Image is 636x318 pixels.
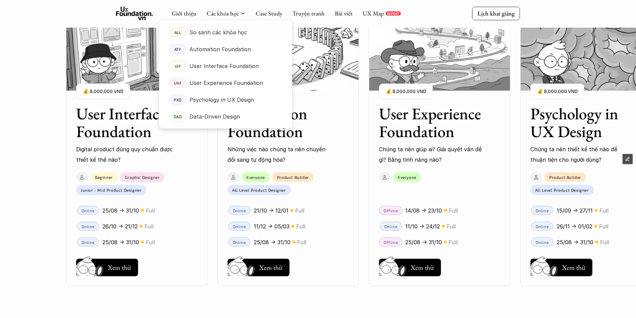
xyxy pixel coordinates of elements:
p: 💰 8,000,000 VND [537,87,577,96]
p: Psychology in UX Design [189,95,254,105]
p: 14/08 -> 23/10 [405,205,442,216]
p: Product Builder [549,175,581,180]
a: Xem thử [379,256,441,276]
p: ATF [174,47,181,52]
p: 🟡 [141,208,144,213]
h3: User Experience Foundation [379,105,488,140]
p: Graphic Designer [125,175,160,180]
p: Everyone [398,175,416,180]
p: Online [233,224,246,229]
p: All Level Product Designer [232,188,286,192]
p: Lịch khai giảng [478,9,515,17]
p: Offline [384,208,398,213]
a: ALLSo sánh các khóa học [159,24,292,41]
h3: User Interface Foundation [76,105,185,140]
p: Digital product đúng quy chuẩn được thiết kế thế nào? [76,144,179,165]
p: 🟡 [292,240,295,245]
p: User Experience Foundation [189,78,263,88]
a: UX Map [363,9,384,17]
p: 🟡 [595,240,598,245]
p: Full [146,205,155,216]
p: Automation Foundation [189,44,251,54]
p: PXD [174,97,182,102]
p: All Level Product Designer [535,188,589,192]
p: 🟡 [441,224,445,229]
p: 🟡 [594,224,597,229]
h3: Automation Foundation [227,105,337,140]
p: Full [599,221,608,231]
p: Online [233,240,246,245]
p: Beginner [95,175,113,180]
p: 🟡 [141,240,144,245]
p: 💰 8,000,000 VND [386,87,426,96]
p: Online [384,224,397,229]
a: Lịch khai giảng [472,7,520,20]
h5: Xem thử [562,263,587,272]
p: 26/11 -> 01/02 [557,221,592,231]
p: So sánh các khóa học [189,27,247,37]
a: UXFUser Experience Foundation [159,74,292,91]
p: Online [233,208,246,213]
p: User Interface Foundation [189,61,259,71]
p: 🟡 [444,208,447,213]
p: Online [81,208,95,213]
p: 🟡 [444,240,447,245]
p: 11/10 -> 24/12 [405,221,440,231]
p: 🟡 [290,208,293,213]
p: Product Builder [277,175,309,180]
p: Full [295,205,304,216]
a: PXDPsychology in UX Design [159,91,292,108]
p: Data-Driven Design [189,112,240,122]
p: Everyone [246,175,265,180]
p: 💰 8,000,000 VND [83,87,123,96]
p: Full [600,237,609,247]
p: 25/08 -> 31/10 [102,237,139,247]
h5: Xem thử [259,263,284,272]
p: UIF [175,64,181,68]
button: Edit Framer Content [623,154,633,164]
a: DADData-Driven Design [159,108,292,125]
p: 🟡 [291,224,294,229]
p: 15/09 -> 27/11 [557,205,593,216]
p: ALL [174,30,181,35]
p: 25/08 -> 31/10 [557,237,593,247]
p: Full [146,237,155,247]
p: 11/12 -> 05/03 [254,221,289,231]
p: Full [447,221,456,231]
a: REPORT [386,11,401,15]
p: Online [536,224,549,229]
p: Online [81,240,95,245]
p: 25/08 -> 31/10 [102,205,139,216]
p: Offline [384,240,398,245]
a: Giới thiệu [172,9,197,17]
p: Những việc nào chúng ta nên chuyển đổi sang tự động hóa? [227,144,330,165]
p: Full [449,205,458,216]
p: Chúng ta nên giúp ai? Giải quyết vấn đề gì? Bằng tính năng nào? [379,144,482,165]
a: UIFUser Interface Foundation [159,58,292,74]
p: Online [81,224,95,229]
p: Online [536,240,549,245]
p: REPORT [387,11,399,15]
p: Full [599,205,608,216]
a: Xem thử [227,256,289,276]
a: Xem thử [530,256,592,276]
p: 25/08 -> 31/10 [405,237,442,247]
a: Các khóa học [207,9,239,17]
h5: Xem thử [411,263,435,272]
p: UXF [174,81,182,85]
a: Truyện tranh [292,9,325,17]
p: Junior - Mid Product Designer [81,188,141,192]
h5: Xem thử [108,263,133,272]
p: Full [144,221,153,231]
a: ATFAutomation Foundation [159,41,292,58]
p: Online [536,208,549,213]
p: DAD [174,114,182,119]
p: 21/10 -> 12/01 [254,205,288,216]
p: 26/10 -> 21/12 [102,221,138,231]
p: 🟡 [594,208,598,213]
p: 25/08 -> 31/10 [254,237,290,247]
p: Chúng ta nên thiết kế thế nào để thuận tiện cho người dùng? [530,144,633,165]
a: Xem thử [76,256,138,276]
p: 🟡 [139,224,143,229]
p: Full [296,221,305,231]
